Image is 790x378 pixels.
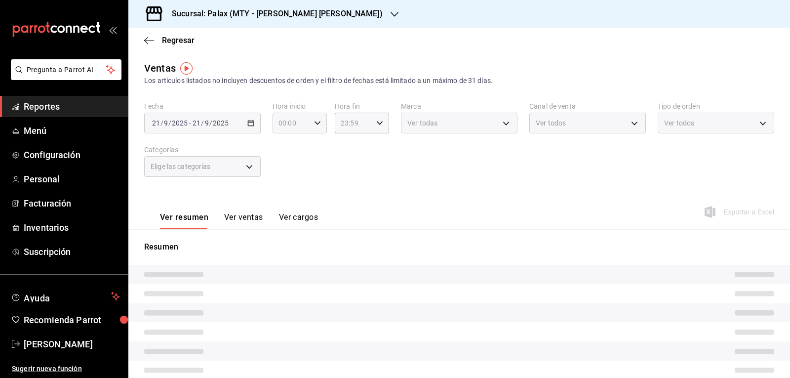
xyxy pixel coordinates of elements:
[212,119,229,127] input: ----
[12,364,120,374] span: Sugerir nueva función
[24,337,120,351] span: [PERSON_NAME]
[27,65,106,75] span: Pregunta a Parrot AI
[273,103,327,110] label: Hora inicio
[144,61,176,76] div: Ventas
[144,146,261,153] label: Categorías
[162,36,195,45] span: Regresar
[401,103,517,110] label: Marca
[180,62,193,75] img: Tooltip marker
[160,212,208,229] button: Ver resumen
[24,291,107,302] span: Ayuda
[658,103,774,110] label: Tipo de orden
[7,72,121,82] a: Pregunta a Parrot AI
[168,119,171,127] span: /
[24,221,120,234] span: Inventarios
[335,103,389,110] label: Hora fin
[144,241,774,253] p: Resumen
[24,245,120,258] span: Suscripción
[24,197,120,210] span: Facturación
[151,162,211,171] span: Elige las categorías
[407,118,437,128] span: Ver todas
[209,119,212,127] span: /
[24,148,120,162] span: Configuración
[144,76,774,86] div: Los artículos listados no incluyen descuentos de orden y el filtro de fechas está limitado a un m...
[171,119,188,127] input: ----
[24,172,120,186] span: Personal
[160,119,163,127] span: /
[24,313,120,327] span: Recomienda Parrot
[11,59,121,80] button: Pregunta a Parrot AI
[224,212,263,229] button: Ver ventas
[144,103,261,110] label: Fecha
[204,119,209,127] input: --
[163,119,168,127] input: --
[24,100,120,113] span: Reportes
[189,119,191,127] span: -
[109,26,117,34] button: open_drawer_menu
[152,119,160,127] input: --
[664,118,694,128] span: Ver todos
[192,119,201,127] input: --
[144,36,195,45] button: Regresar
[279,212,318,229] button: Ver cargos
[201,119,204,127] span: /
[164,8,383,20] h3: Sucursal: Palax (MTY - [PERSON_NAME] [PERSON_NAME])
[536,118,566,128] span: Ver todos
[24,124,120,137] span: Menú
[160,212,318,229] div: navigation tabs
[529,103,646,110] label: Canal de venta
